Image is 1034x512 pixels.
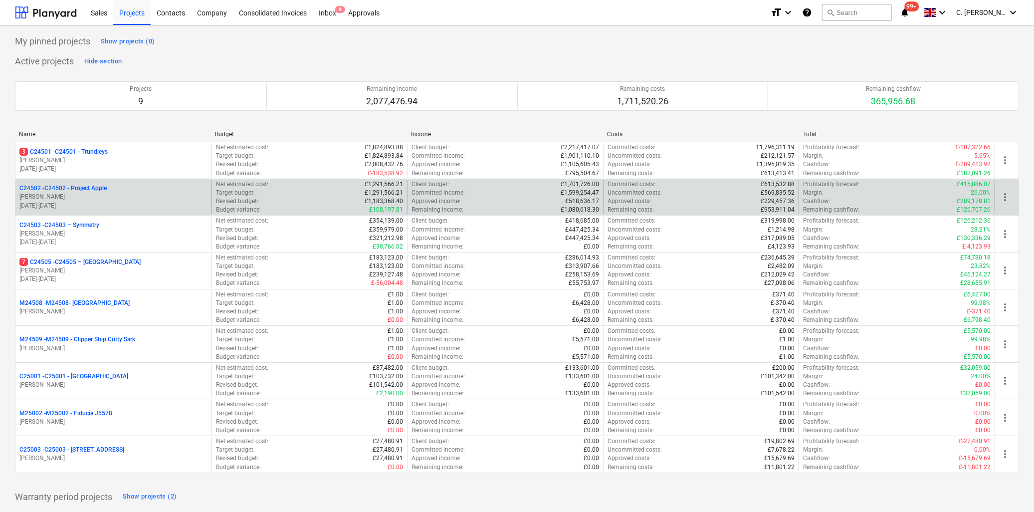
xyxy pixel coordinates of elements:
[19,307,207,316] p: [PERSON_NAME]
[15,35,90,47] p: My pinned projects
[999,338,1011,350] span: more_vert
[412,270,460,279] p: Approved income :
[412,307,460,316] p: Approved income :
[803,217,859,225] p: Profitability forecast :
[123,491,177,503] div: Show projects (2)
[999,301,1011,313] span: more_vert
[412,279,463,287] p: Remaining income :
[19,258,141,266] p: C24505 - C24505 – [GEOGRAPHIC_DATA]
[216,372,255,381] p: Target budget :
[335,6,345,13] span: 4
[19,372,207,389] div: C25001 -C25001 - [GEOGRAPHIC_DATA][PERSON_NAME]
[19,409,207,426] div: M25002 -M25002 - Fiducia J5578[PERSON_NAME]
[803,262,824,270] p: Margin :
[822,4,892,21] button: Search
[19,131,207,138] div: Name
[388,290,403,299] p: £1.00
[964,327,991,335] p: £5,570.00
[19,299,130,307] p: M24508 - M24508- [GEOGRAPHIC_DATA]
[369,234,403,243] p: £321,212.98
[608,344,651,353] p: Approved costs :
[412,353,463,361] p: Remaining income :
[761,197,795,206] p: £229,457.36
[973,152,991,160] p: -5.65%
[19,344,207,353] p: [PERSON_NAME]
[412,217,449,225] p: Client budget :
[955,160,991,169] p: £-289,413.92
[803,143,859,152] p: Profitability forecast :
[369,372,403,381] p: £103,732.00
[761,180,795,189] p: £613,532.88
[761,254,795,262] p: £236,645.39
[803,243,859,251] p: Remaining cashflow :
[999,154,1011,166] span: more_vert
[803,180,859,189] p: Profitability forecast :
[866,85,921,93] p: Remaining cashflow
[216,234,258,243] p: Revised budget :
[770,6,782,18] i: format_size
[19,148,28,156] span: 3
[561,180,599,189] p: £1,701,726.00
[608,364,655,372] p: Committed costs :
[572,316,599,324] p: £6,428.00
[15,55,74,67] p: Active projects
[779,344,795,353] p: £0.00
[957,206,991,214] p: £126,707.26
[216,279,261,287] p: Budget variance :
[216,197,258,206] p: Revised budget :
[584,290,599,299] p: £0.00
[617,85,668,93] p: Remaining costs
[584,327,599,335] p: £0.00
[565,364,599,372] p: £133,601.00
[19,258,28,266] span: 7
[216,160,258,169] p: Revised budget :
[561,143,599,152] p: £2,217,417.07
[975,344,991,353] p: £0.00
[412,189,465,197] p: Committed income :
[376,389,403,398] p: £2,190.00
[365,160,403,169] p: £2,008,432.76
[957,197,991,206] p: £289,178.81
[803,381,830,389] p: Cashflow :
[19,335,135,344] p: M24509 - M24509 - Clipper Ship Cutty Sark
[19,299,207,316] div: M24508 -M24508- [GEOGRAPHIC_DATA][PERSON_NAME]
[608,180,655,189] p: Committed costs :
[216,262,255,270] p: Target budget :
[971,226,991,234] p: 28.21%
[803,299,824,307] p: Margin :
[365,180,403,189] p: £1,291,566.21
[130,95,152,107] p: 9
[803,327,859,335] p: Profitability forecast :
[411,131,599,138] div: Income
[412,197,460,206] p: Approved income :
[561,152,599,160] p: £1,901,110.10
[369,381,403,389] p: £101,542.00
[216,364,268,372] p: Net estimated cost :
[388,316,403,324] p: £0.00
[772,290,795,299] p: £371.40
[216,243,261,251] p: Budget variance :
[608,243,654,251] p: Remaining costs :
[19,275,207,283] p: [DATE] - [DATE]
[772,307,795,316] p: £371.40
[130,85,152,93] p: Projects
[388,344,403,353] p: £1.00
[803,335,824,344] p: Margin :
[827,8,834,16] span: search
[561,189,599,197] p: £1,599,254.47
[608,189,662,197] p: Uncommitted costs :
[19,148,207,173] div: 3C24501 -C24501 - Trundleys[PERSON_NAME][DATE]-[DATE]
[768,262,795,270] p: £2,482.09
[957,169,991,178] p: £182,091.26
[960,279,991,287] p: £28,655.91
[412,381,460,389] p: Approved income :
[608,262,662,270] p: Uncommitted costs :
[216,344,258,353] p: Revised budget :
[803,316,859,324] p: Remaining cashflow :
[369,217,403,225] p: £354,139.00
[565,254,599,262] p: £286,014.93
[960,270,991,279] p: £46,124.27
[761,217,795,225] p: £319,998.00
[999,228,1011,240] span: more_vert
[971,335,991,344] p: 99.98%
